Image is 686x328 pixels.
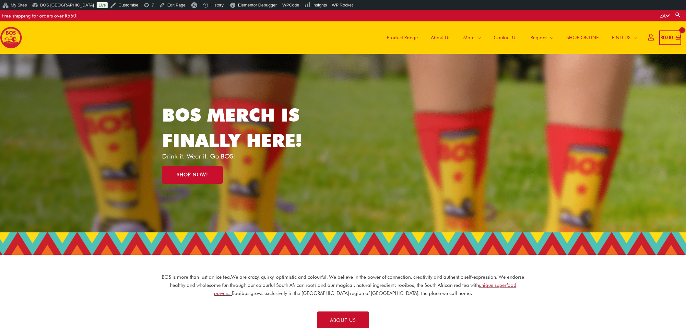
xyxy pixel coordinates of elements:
[2,10,78,21] div: Free shipping for orders over R650!
[566,28,599,47] span: SHOP ONLINE
[659,30,681,45] a: View Shopping Cart, empty
[463,28,475,47] span: More
[675,12,681,18] a: Search button
[330,318,356,323] span: ABOUT US
[162,166,223,184] a: SHOP NOW!
[660,35,663,41] span: R
[424,21,457,54] a: About Us
[530,28,547,47] span: Regions
[487,21,524,54] a: Contact Us
[431,28,450,47] span: About Us
[560,21,605,54] a: SHOP ONLINE
[660,35,673,41] bdi: 0.00
[457,21,487,54] a: More
[162,153,312,159] p: Drink it. Wear it. Go BOS!
[161,273,525,297] p: BOS is more than just an ice tea. We are crazy, quirky, optimistic and colourful. We believe in t...
[214,282,516,296] a: unique superfood powers.
[660,13,670,19] a: ZA
[375,21,643,54] nav: Site Navigation
[612,28,631,47] span: FIND US
[97,2,108,8] a: Live
[177,172,208,177] span: SHOP NOW!
[380,21,424,54] a: Product Range
[387,28,418,47] span: Product Range
[162,104,302,151] a: BOS MERCH IS FINALLY HERE!
[524,21,560,54] a: Regions
[494,28,517,47] span: Contact Us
